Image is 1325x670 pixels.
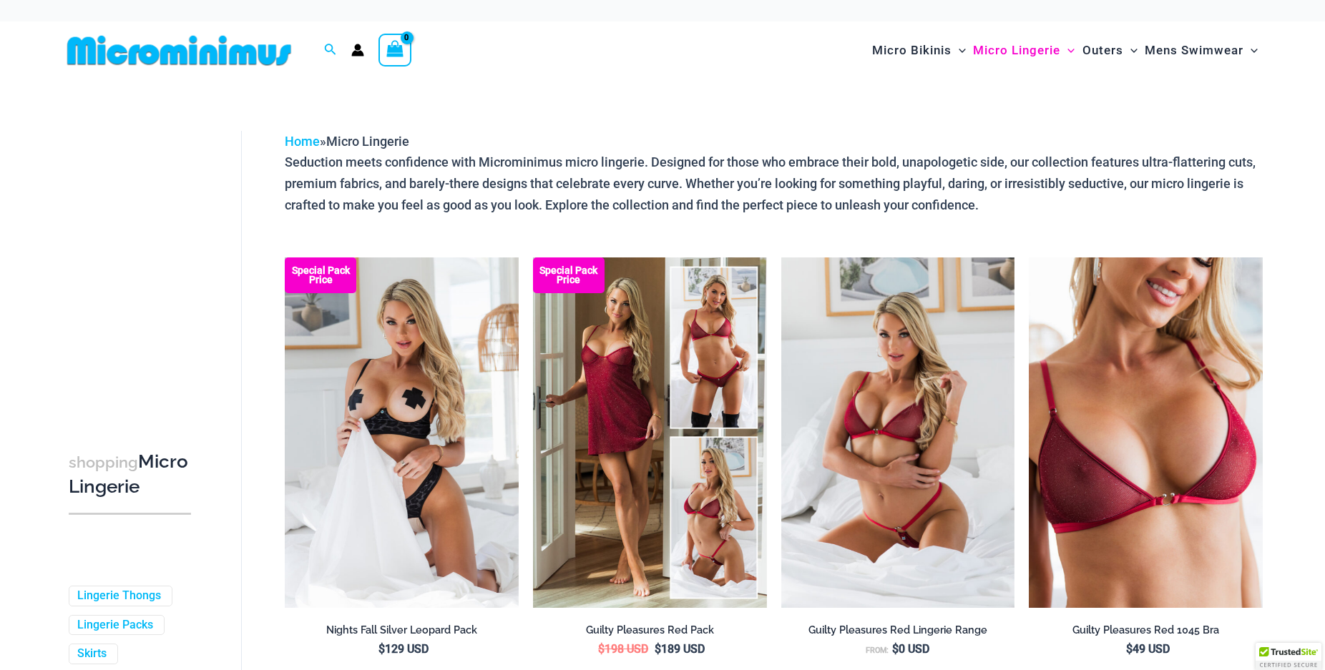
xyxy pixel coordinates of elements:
span: $ [1126,642,1133,656]
span: Micro Bikinis [872,32,952,69]
p: Seduction meets confidence with Microminimus micro lingerie. Designed for those who embrace their... [285,152,1263,215]
a: Micro LingerieMenu ToggleMenu Toggle [969,29,1078,72]
span: $ [892,642,899,656]
img: Guilty Pleasures Red Collection Pack F [533,257,767,608]
img: Guilty Pleasures Red 1045 Bra 689 Micro 05 [781,257,1015,608]
nav: Site Navigation [866,26,1263,74]
a: Mens SwimwearMenu ToggleMenu Toggle [1141,29,1261,72]
span: $ [655,642,661,656]
img: MM SHOP LOGO FLAT [62,34,297,66]
span: Menu Toggle [1060,32,1075,69]
a: Guilty Pleasures Red 1045 Bra 01Guilty Pleasures Red 1045 Bra 02Guilty Pleasures Red 1045 Bra 02 [1029,257,1263,608]
span: Mens Swimwear [1145,32,1243,69]
bdi: 129 USD [378,642,429,656]
h2: Guilty Pleasures Red Pack [533,624,767,637]
iframe: TrustedSite Certified [69,119,197,405]
span: $ [378,642,385,656]
a: OutersMenu ToggleMenu Toggle [1079,29,1141,72]
span: Outers [1082,32,1123,69]
a: View Shopping Cart, empty [378,34,411,66]
span: $ [598,642,605,656]
a: Guilty Pleasures Red 1045 Bra [1029,624,1263,642]
span: From: [866,646,889,655]
span: Menu Toggle [1123,32,1138,69]
a: Lingerie Thongs [77,588,161,604]
a: Skirts [77,646,107,661]
b: Special Pack Price [285,266,356,285]
a: Guilty Pleasures Red Collection Pack F Guilty Pleasures Red Collection Pack BGuilty Pleasures Red... [533,257,767,608]
b: Special Pack Price [533,266,605,285]
img: Guilty Pleasures Red 1045 Bra 01 [1029,257,1263,608]
a: Guilty Pleasures Red Lingerie Range [781,624,1015,642]
a: Search icon link [324,41,337,59]
a: Nights Fall Silver Leopard Pack [285,624,519,642]
div: TrustedSite Certified [1256,643,1321,670]
span: Menu Toggle [1243,32,1258,69]
a: Micro BikinisMenu ToggleMenu Toggle [869,29,969,72]
a: Guilty Pleasures Red 1045 Bra 689 Micro 05Guilty Pleasures Red 1045 Bra 689 Micro 06Guilty Pleasu... [781,257,1015,608]
img: Nights Fall Silver Leopard 1036 Bra 6046 Thong 09v2 [285,257,519,608]
a: Home [285,134,320,149]
span: » [285,134,409,149]
bdi: 189 USD [655,642,705,656]
span: Micro Lingerie [973,32,1060,69]
h2: Guilty Pleasures Red Lingerie Range [781,624,1015,637]
bdi: 49 USD [1126,642,1170,656]
h2: Guilty Pleasures Red 1045 Bra [1029,624,1263,637]
a: Account icon link [351,44,364,56]
h2: Nights Fall Silver Leopard Pack [285,624,519,637]
bdi: 0 USD [892,642,929,656]
span: Micro Lingerie [326,134,409,149]
a: Nights Fall Silver Leopard 1036 Bra 6046 Thong 09v2 Nights Fall Silver Leopard 1036 Bra 6046 Thon... [285,257,519,608]
a: Guilty Pleasures Red Pack [533,624,767,642]
a: Lingerie Packs [77,618,153,633]
h3: Micro Lingerie [69,450,191,499]
span: Menu Toggle [952,32,966,69]
bdi: 198 USD [598,642,648,656]
span: shopping [69,453,138,471]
